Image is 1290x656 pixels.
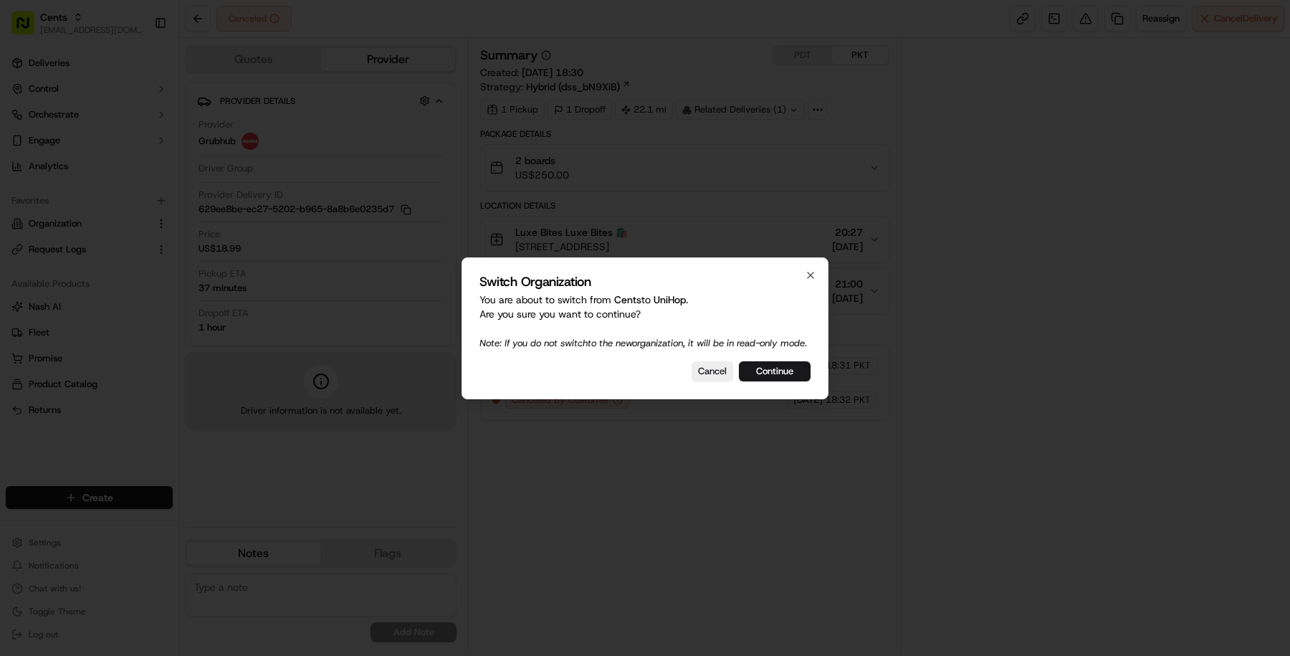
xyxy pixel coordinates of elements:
[479,337,807,349] span: Note: If you do not switch to the new organization, it will be in read-only mode.
[479,275,811,288] h2: Switch Organization
[654,293,686,306] span: UniHop
[479,293,811,350] p: You are about to switch from to . Are you sure you want to continue?
[692,361,733,381] button: Cancel
[614,293,641,306] span: Cents
[739,361,811,381] button: Continue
